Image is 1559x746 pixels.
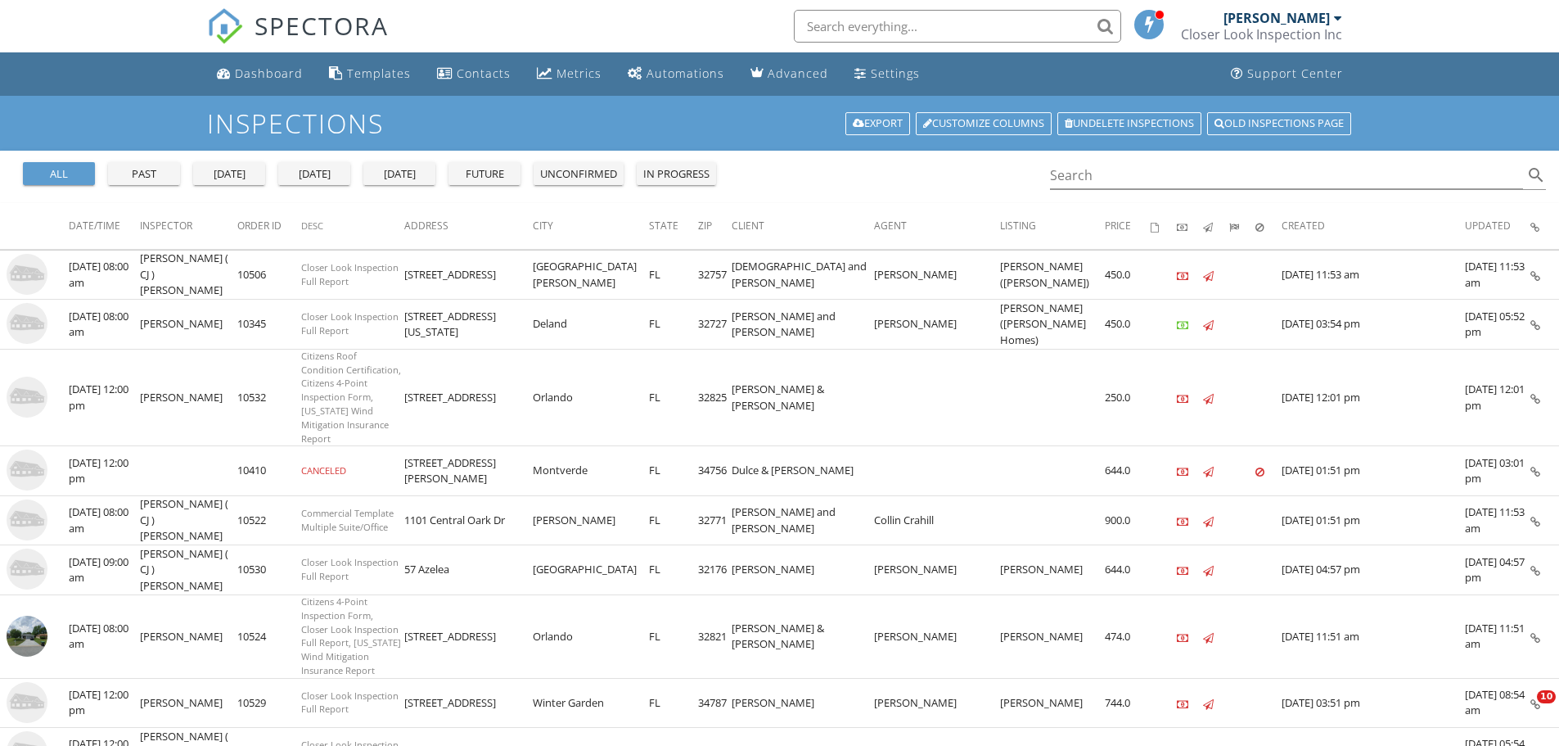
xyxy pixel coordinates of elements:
th: Address: Not sorted. [404,203,533,249]
div: Advanced [768,66,828,81]
td: [PERSON_NAME] & [PERSON_NAME] [732,595,875,678]
td: 10410 [237,446,301,496]
td: [PERSON_NAME] ( CJ ) [PERSON_NAME] [140,495,237,545]
div: Dashboard [235,66,303,81]
td: Montverde [533,446,648,496]
th: Paid: Not sorted. [1177,203,1203,249]
td: 10530 [237,545,301,595]
input: Search [1050,162,1524,189]
td: [PERSON_NAME] [1000,545,1105,595]
span: Closer Look Inspection Full Report [301,689,399,716]
span: Citizens 4-Point Inspection Form, Closer Look Inspection Full Report, [US_STATE] Wind Mitigation ... [301,595,401,676]
td: Collin Crahill [874,495,999,545]
td: Orlando [533,349,648,446]
td: 32821 [698,595,732,678]
td: 32176 [698,545,732,595]
a: Metrics [530,59,608,89]
td: FL [649,545,698,595]
a: Old inspections page [1207,112,1351,135]
td: [PERSON_NAME] [140,300,237,350]
td: 10524 [237,595,301,678]
th: Canceled: Not sorted. [1255,203,1282,249]
td: FL [649,446,698,496]
img: The Best Home Inspection Software - Spectora [207,8,243,44]
td: [DATE] 03:54 pm [1282,300,1465,350]
div: Automations [647,66,724,81]
span: Client [732,219,764,233]
th: State: Not sorted. [649,203,698,249]
a: Customize Columns [916,112,1052,135]
button: all [23,162,95,185]
td: [DATE] 03:01 pm [1465,446,1530,496]
td: [DATE] 08:00 am [69,300,140,350]
td: [DATE] 08:00 am [69,595,140,678]
a: Templates [322,59,417,89]
th: Created: Not sorted. [1282,203,1465,249]
a: Dashboard [210,59,309,89]
td: [PERSON_NAME] [732,678,875,728]
td: FL [649,349,698,446]
td: [PERSON_NAME] [874,595,999,678]
span: SPECTORA [255,8,389,43]
td: 1101 Central Oark Dr [404,495,533,545]
th: Agent: Not sorted. [874,203,999,249]
div: [PERSON_NAME] [1223,10,1330,26]
td: FL [649,495,698,545]
span: Order ID [237,219,282,233]
span: Listing [1000,219,1036,233]
td: 10532 [237,349,301,446]
td: Orlando [533,595,648,678]
span: Inspector [140,219,192,233]
div: Metrics [556,66,602,81]
th: Agreements signed: Not sorted. [1151,203,1177,249]
td: [DATE] 09:00 am [69,545,140,595]
div: [DATE] [370,166,429,183]
th: City: Not sorted. [533,203,648,249]
td: [DATE] 12:01 pm [1282,349,1465,446]
span: CANCELED [301,464,346,477]
button: past [108,162,180,185]
td: 34787 [698,678,732,728]
div: future [455,166,514,183]
td: [STREET_ADDRESS] [404,250,533,300]
td: [DATE] 01:51 pm [1282,495,1465,545]
td: [DATE] 12:00 pm [69,446,140,496]
td: [DATE] 11:51 am [1282,595,1465,678]
img: house-placeholder-square-ca63347ab8c70e15b013bc22427d3df0f7f082c62ce06d78aee8ec4e70df452f.jpg [7,377,47,418]
div: Support Center [1247,66,1343,81]
td: 644.0 [1105,545,1151,595]
span: Closer Look Inspection Full Report [301,261,399,287]
td: [DATE] 11:53 am [1465,495,1530,545]
td: [STREET_ADDRESS] [404,349,533,446]
td: [PERSON_NAME] [874,250,999,300]
td: [STREET_ADDRESS][US_STATE] [404,300,533,350]
h1: Inspections [207,109,1353,138]
div: all [29,166,88,183]
a: SPECTORA [207,22,389,57]
td: FL [649,250,698,300]
img: streetview [7,616,47,657]
td: 34756 [698,446,732,496]
th: Published: Not sorted. [1203,203,1229,249]
th: Order ID: Not sorted. [237,203,301,249]
a: Automations (Basic) [621,59,731,89]
td: [PERSON_NAME] ([PERSON_NAME] Homes) [1000,300,1105,350]
img: house-placeholder-square-ca63347ab8c70e15b013bc22427d3df0f7f082c62ce06d78aee8ec4e70df452f.jpg [7,682,47,723]
td: 744.0 [1105,678,1151,728]
a: Advanced [744,59,835,89]
td: [PERSON_NAME] and [PERSON_NAME] [732,495,875,545]
td: [DATE] 11:53 am [1282,250,1465,300]
th: Desc: Not sorted. [301,203,405,249]
i: search [1526,165,1546,185]
button: [DATE] [363,162,435,185]
div: Closer Look Inspection Inc [1181,26,1342,43]
td: [PERSON_NAME] ([PERSON_NAME]) [1000,250,1105,300]
td: [PERSON_NAME] and [PERSON_NAME] [732,300,875,350]
a: Undelete inspections [1057,112,1201,135]
td: [DATE] 01:51 pm [1282,446,1465,496]
span: Created [1282,219,1325,233]
th: Client: Not sorted. [732,203,875,249]
td: 644.0 [1105,446,1151,496]
div: past [115,166,173,183]
span: Closer Look Inspection Full Report [301,310,399,337]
